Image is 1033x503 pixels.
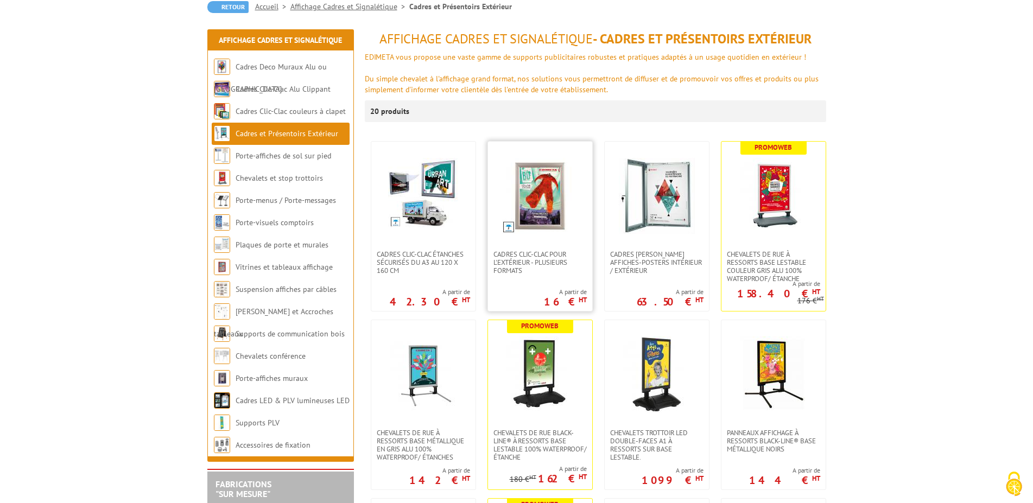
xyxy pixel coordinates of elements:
span: A partir de [721,279,820,288]
p: 180 € [510,475,536,483]
span: Cadres Clic-Clac pour l'extérieur - PLUSIEURS FORMATS [493,250,587,275]
img: Cadres Deco Muraux Alu ou Bois [214,59,230,75]
button: Cookies (fenêtre modale) [995,466,1033,503]
a: Chevalets Trottoir LED double-faces A1 à ressorts sur base lestable. [605,429,709,461]
p: 158.40 € [737,290,820,297]
img: Porte-visuels comptoirs [214,214,230,231]
p: 63.50 € [637,298,704,305]
img: Cookies (fenêtre modale) [1000,470,1028,498]
a: Plaques de porte et murales [236,240,328,250]
span: A partir de [409,466,470,475]
span: A partir de [637,288,704,296]
img: Cadres Clic-Clac pour l'extérieur - PLUSIEURS FORMATS [502,158,578,234]
a: Panneaux affichage à ressorts Black-Line® base métallique Noirs [721,429,826,453]
sup: HT [812,474,820,483]
a: Cadres Clic-Clac étanches sécurisés du A3 au 120 x 160 cm [371,250,476,275]
span: Chevalets de rue Black-Line® à ressorts base lestable 100% WATERPROOF/ Étanche [493,429,587,461]
p: 16 € [544,298,587,305]
a: Retour [207,1,249,13]
a: Supports PLV [236,418,280,428]
img: Porte-affiches muraux [214,370,230,386]
div: Du simple chevalet à l'affichage grand format, nos solutions vous permettront de diffuser et de p... [365,73,826,95]
img: Cadres LED & PLV lumineuses LED [214,392,230,409]
a: Cadres [PERSON_NAME] affiches-posters intérieur / extérieur [605,250,709,275]
a: Affichage Cadres et Signalétique [290,2,409,11]
a: Chevalets et stop trottoirs [236,173,323,183]
div: EDIMETA vous propose une vaste gamme de supports publicitaires robustes et pratiques adaptés à un... [365,52,826,62]
a: Cadres Clic-Clac pour l'extérieur - PLUSIEURS FORMATS [488,250,592,275]
p: 176 € [797,297,824,305]
b: Promoweb [755,143,792,152]
a: Cadres Clic-Clac couleurs à clapet [236,106,346,116]
img: Cadres et Présentoirs Extérieur [214,125,230,142]
a: Cadres Clic-Clac Alu Clippant [236,84,331,94]
img: Porte-menus / Porte-messages [214,192,230,208]
img: Cadres vitrines affiches-posters intérieur / extérieur [619,158,695,234]
a: FABRICATIONS"Sur Mesure" [216,479,271,499]
img: Accessoires de fixation [214,437,230,453]
span: Cadres [PERSON_NAME] affiches-posters intérieur / extérieur [610,250,704,275]
a: Cadres et Présentoirs Extérieur [236,129,338,138]
a: Porte-visuels comptoirs [236,218,314,227]
p: 142 € [409,477,470,483]
b: Promoweb [521,321,559,330]
span: A partir de [749,466,820,475]
a: Affichage Cadres et Signalétique [219,35,342,45]
a: Porte-menus / Porte-messages [236,195,336,205]
a: Accueil [255,2,290,11]
img: Vitrines et tableaux affichage [214,259,230,275]
img: Plaques de porte et murales [214,237,230,253]
span: A partir de [642,466,704,475]
img: Suspension affiches par câbles [214,281,230,297]
img: Chevalets de rue à ressorts base lestable couleur Gris Alu 100% waterproof/ étanche [736,158,812,234]
a: Suspension affiches par câbles [236,284,337,294]
img: Chevalets de rue à ressorts base métallique en Gris Alu 100% WATERPROOF/ Étanches [385,336,461,412]
img: Chevalets conférence [214,348,230,364]
span: A partir de [510,464,587,473]
p: 144 € [749,477,820,483]
h1: - Cadres et Présentoirs Extérieur [365,32,826,46]
span: A partir de [544,288,587,296]
span: Chevalets de rue à ressorts base métallique en Gris Alu 100% WATERPROOF/ Étanches [377,429,470,461]
img: Porte-affiches de sol sur pied [214,148,230,164]
a: Supports de communication bois [236,329,345,339]
sup: HT [529,473,536,481]
sup: HT [579,295,587,304]
a: Porte-affiches de sol sur pied [236,151,331,161]
sup: HT [462,474,470,483]
p: 162 € [538,475,587,482]
a: Accessoires de fixation [236,440,310,450]
li: Cadres et Présentoirs Extérieur [409,1,512,12]
span: Affichage Cadres et Signalétique [379,30,593,47]
sup: HT [817,295,824,302]
img: Cadres Clic-Clac étanches sécurisés du A3 au 120 x 160 cm [388,158,459,228]
a: [PERSON_NAME] et Accroches tableaux [214,307,333,339]
span: Chevalets Trottoir LED double-faces A1 à ressorts sur base lestable. [610,429,704,461]
span: Chevalets de rue à ressorts base lestable couleur Gris Alu 100% waterproof/ étanche [727,250,820,283]
a: Chevalets de rue à ressorts base lestable couleur Gris Alu 100% waterproof/ étanche [721,250,826,283]
img: Panneaux affichage à ressorts Black-Line® base métallique Noirs [736,336,812,412]
img: Chevalets Trottoir LED double-faces A1 à ressorts sur base lestable. [619,336,695,412]
a: Chevalets conférence [236,351,306,361]
p: 1099 € [642,477,704,483]
p: 20 produits [370,100,411,122]
sup: HT [695,295,704,304]
span: A partir de [390,288,470,296]
img: Cadres Clic-Clac couleurs à clapet [214,103,230,119]
a: Porte-affiches muraux [236,373,308,383]
sup: HT [812,287,820,296]
a: Cadres Deco Muraux Alu ou [GEOGRAPHIC_DATA] [214,62,327,94]
a: Chevalets de rue Black-Line® à ressorts base lestable 100% WATERPROOF/ Étanche [488,429,592,461]
a: Chevalets de rue à ressorts base métallique en Gris Alu 100% WATERPROOF/ Étanches [371,429,476,461]
sup: HT [462,295,470,304]
img: Chevalets de rue Black-Line® à ressorts base lestable 100% WATERPROOF/ Étanche [502,336,578,412]
img: Cimaises et Accroches tableaux [214,303,230,320]
img: Chevalets et stop trottoirs [214,170,230,186]
sup: HT [579,472,587,481]
a: Vitrines et tableaux affichage [236,262,333,272]
img: Supports PLV [214,415,230,431]
p: 42.30 € [390,298,470,305]
a: Cadres LED & PLV lumineuses LED [236,396,350,405]
sup: HT [695,474,704,483]
span: Panneaux affichage à ressorts Black-Line® base métallique Noirs [727,429,820,453]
